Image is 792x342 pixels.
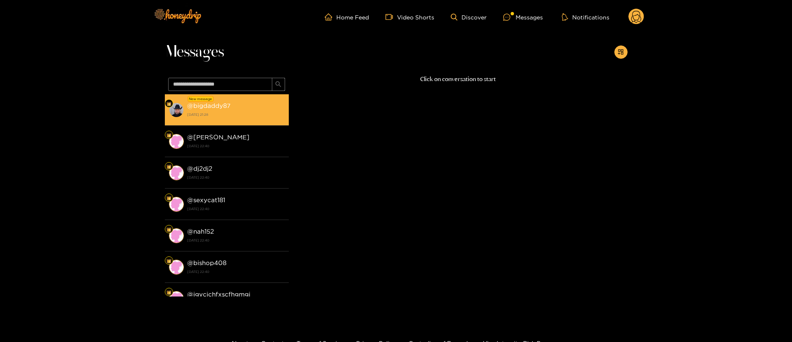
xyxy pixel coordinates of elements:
[187,259,226,266] strong: @ bishop408
[166,196,171,201] img: Fan Level
[272,78,285,91] button: search
[187,111,285,118] strong: [DATE] 21:28
[169,228,184,243] img: conversation
[169,103,184,117] img: conversation
[187,165,212,172] strong: @ dj2dj2
[614,45,628,59] button: appstore-add
[618,49,624,56] span: appstore-add
[169,197,184,212] img: conversation
[503,12,543,22] div: Messages
[187,228,214,235] strong: @ nah152
[169,165,184,180] img: conversation
[187,205,285,213] strong: [DATE] 22:40
[166,133,171,138] img: Fan Level
[166,101,171,106] img: Fan Level
[187,291,250,298] strong: @ jgvcjchfxscfhgmgj
[187,196,225,203] strong: @ sexycat181
[169,134,184,149] img: conversation
[187,142,285,150] strong: [DATE] 22:40
[187,134,250,141] strong: @ [PERSON_NAME]
[187,268,285,275] strong: [DATE] 22:40
[559,13,612,21] button: Notifications
[166,258,171,263] img: Fan Level
[289,74,628,84] p: Click on conversation to start
[166,164,171,169] img: Fan Level
[166,227,171,232] img: Fan Level
[451,14,487,21] a: Discover
[275,81,281,88] span: search
[325,13,336,21] span: home
[385,13,397,21] span: video-camera
[187,174,285,181] strong: [DATE] 22:40
[188,96,214,102] div: New message
[169,291,184,306] img: conversation
[187,102,231,109] strong: @ bigdaddy87
[187,237,285,244] strong: [DATE] 22:40
[169,260,184,275] img: conversation
[166,290,171,295] img: Fan Level
[385,13,434,21] a: Video Shorts
[325,13,369,21] a: Home Feed
[165,42,224,62] span: Messages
